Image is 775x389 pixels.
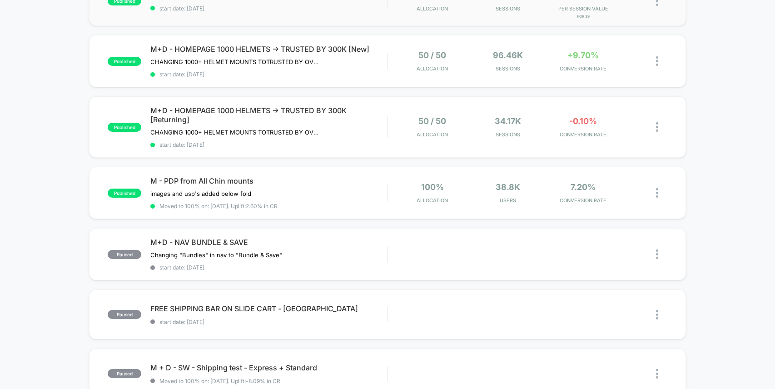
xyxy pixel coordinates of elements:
[495,116,521,126] span: 34.17k
[656,369,658,379] img: close
[418,50,446,60] span: 50 / 50
[472,131,543,138] span: Sessions
[108,369,141,378] span: paused
[150,304,387,313] span: FREE SHIPPING BAR ON SLIDE CART - [GEOGRAPHIC_DATA]
[472,5,543,12] span: Sessions
[150,129,319,136] span: CHANGING 1000+ HELMET MOUNTS TOTRUSTED BY OVER 300,000 RIDERS ON HOMEPAGE DESKTOP AND MOBILERETUR...
[548,65,619,72] span: CONVERSION RATE
[417,197,448,204] span: Allocation
[656,188,658,198] img: close
[417,65,448,72] span: Allocation
[421,182,444,192] span: 100%
[548,197,619,204] span: CONVERSION RATE
[418,116,446,126] span: 50 / 50
[150,45,387,54] span: M+D - HOMEPAGE 1000 HELMETS -> TRUSTED BY 300K [New]
[417,5,448,12] span: Allocation
[150,319,387,325] span: start date: [DATE]
[493,50,523,60] span: 96.46k
[472,197,543,204] span: Users
[150,264,387,271] span: start date: [DATE]
[472,65,543,72] span: Sessions
[656,249,658,259] img: close
[159,378,280,384] span: Moved to 100% on: [DATE] . Uplift: -8.09% in CR
[150,141,387,148] span: start date: [DATE]
[571,182,596,192] span: 7.20%
[150,190,251,197] span: images and usp's added below fold
[548,131,619,138] span: CONVERSION RATE
[108,57,141,66] span: published
[108,123,141,132] span: published
[108,250,141,259] span: paused
[108,310,141,319] span: paused
[108,189,141,198] span: published
[656,56,658,66] img: close
[150,106,387,124] span: M+D - HOMEPAGE 1000 HELMETS -> TRUSTED BY 300K [Returning]
[150,176,387,185] span: M - PDP from All Chin mounts
[569,116,597,126] span: -0.10%
[656,310,658,319] img: close
[159,203,278,209] span: Moved to 100% on: [DATE] . Uplift: 2.60% in CR
[548,14,619,19] span: for 39
[150,251,282,259] span: Changing "Bundles" in nav to "Bundle & Save"
[548,5,619,12] span: PER SESSION VALUE
[417,131,448,138] span: Allocation
[150,58,319,65] span: CHANGING 1000+ HELMET MOUNTS TOTRUSTED BY OVER 300,000 RIDERS ON HOMEPAGE DESKTOP AND MOBILE
[656,122,658,132] img: close
[150,363,387,372] span: M + D - SW - Shipping test - Express + Standard
[567,50,599,60] span: +9.70%
[150,71,387,78] span: start date: [DATE]
[496,182,520,192] span: 38.8k
[150,5,387,12] span: start date: [DATE]
[150,238,387,247] span: M+D - NAV BUNDLE & SAVE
